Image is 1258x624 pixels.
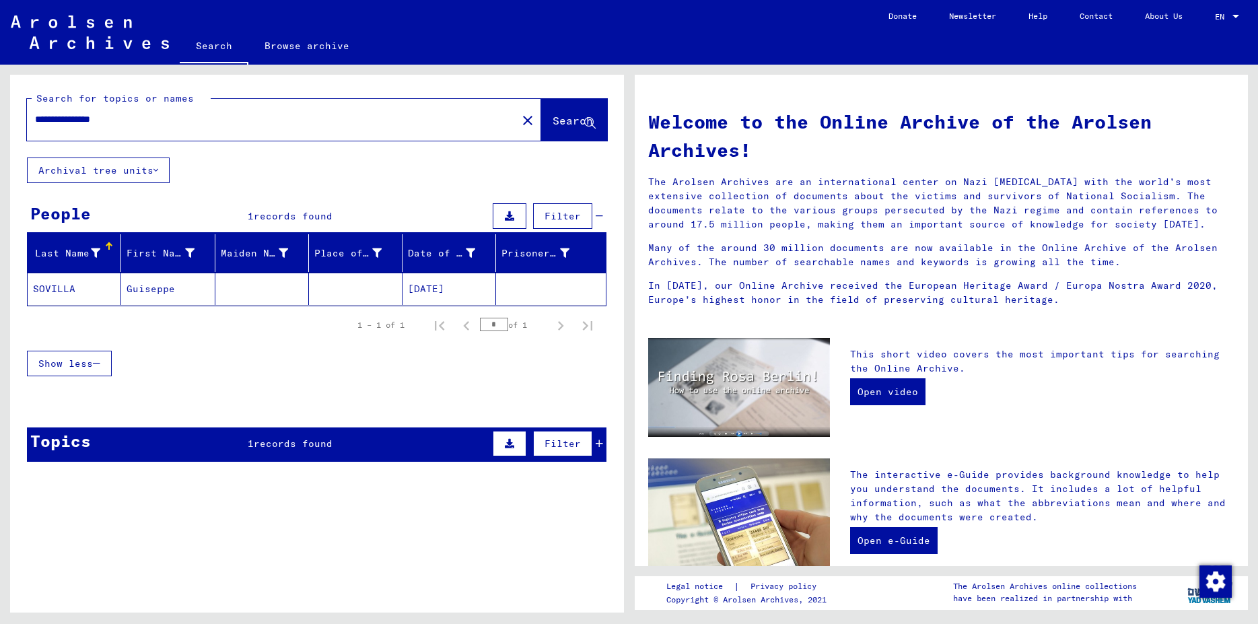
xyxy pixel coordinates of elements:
mat-cell: [DATE] [403,273,496,305]
p: This short video covers the most important tips for searching the Online Archive. [850,347,1234,376]
span: 1 [248,210,254,222]
span: Filter [545,210,581,222]
div: Change consent [1199,565,1231,597]
p: Many of the around 30 million documents are now available in the Online Archive of the Arolsen Ar... [648,241,1235,269]
div: Last Name [33,242,120,264]
a: Browse archive [248,30,365,62]
a: Open video [850,378,925,405]
span: EN [1215,12,1230,22]
mat-cell: SOVILLA [28,273,121,305]
mat-cell: Guiseppe [121,273,215,305]
a: Privacy policy [740,580,833,594]
a: Legal notice [666,580,734,594]
span: Filter [545,438,581,450]
h1: Welcome to the Online Archive of the Arolsen Archives! [648,108,1235,164]
p: The Arolsen Archives online collections [953,580,1137,592]
button: Show less [27,351,112,376]
button: Filter [533,203,592,229]
p: The interactive e-Guide provides background knowledge to help you understand the documents. It in... [850,468,1234,524]
div: 1 – 1 of 1 [357,319,405,331]
div: | [666,580,833,594]
mat-header-cell: First Name [121,234,215,272]
mat-icon: close [520,112,536,129]
img: yv_logo.png [1185,576,1235,609]
img: video.jpg [648,338,830,437]
div: Maiden Name [221,242,308,264]
mat-header-cell: Date of Birth [403,234,496,272]
a: Open e-Guide [850,527,938,554]
p: Copyright © Arolsen Archives, 2021 [666,594,833,606]
img: Arolsen_neg.svg [11,15,169,49]
button: Archival tree units [27,158,170,183]
p: The Arolsen Archives are an international center on Nazi [MEDICAL_DATA] with the world’s most ext... [648,175,1235,232]
div: Last Name [33,246,100,261]
span: 1 [248,438,254,450]
button: First page [426,312,453,339]
p: have been realized in partnership with [953,592,1137,604]
p: In [DATE], our Online Archive received the European Heritage Award / Europa Nostra Award 2020, Eu... [648,279,1235,307]
mat-header-cell: Maiden Name [215,234,309,272]
div: Maiden Name [221,246,288,261]
div: Place of Birth [314,246,382,261]
mat-label: Search for topics or names [36,92,194,104]
mat-header-cell: Prisoner # [496,234,605,272]
button: Search [541,99,607,141]
div: First Name [127,242,214,264]
a: Search [180,30,248,65]
div: Topics [30,429,91,453]
div: Date of Birth [408,246,475,261]
button: Next page [547,312,574,339]
img: eguide.jpg [648,458,830,580]
div: Prisoner # [501,246,569,261]
button: Filter [533,431,592,456]
div: of 1 [480,318,547,331]
span: Search [553,114,593,127]
button: Last page [574,312,601,339]
span: Show less [38,357,93,370]
div: Prisoner # [501,242,589,264]
div: Date of Birth [408,242,495,264]
div: First Name [127,246,194,261]
button: Previous page [453,312,480,339]
span: records found [254,210,333,222]
div: Place of Birth [314,242,402,264]
mat-header-cell: Place of Birth [309,234,403,272]
img: Change consent [1199,565,1232,598]
button: Clear [514,106,541,133]
div: People [30,201,91,226]
span: records found [254,438,333,450]
mat-header-cell: Last Name [28,234,121,272]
